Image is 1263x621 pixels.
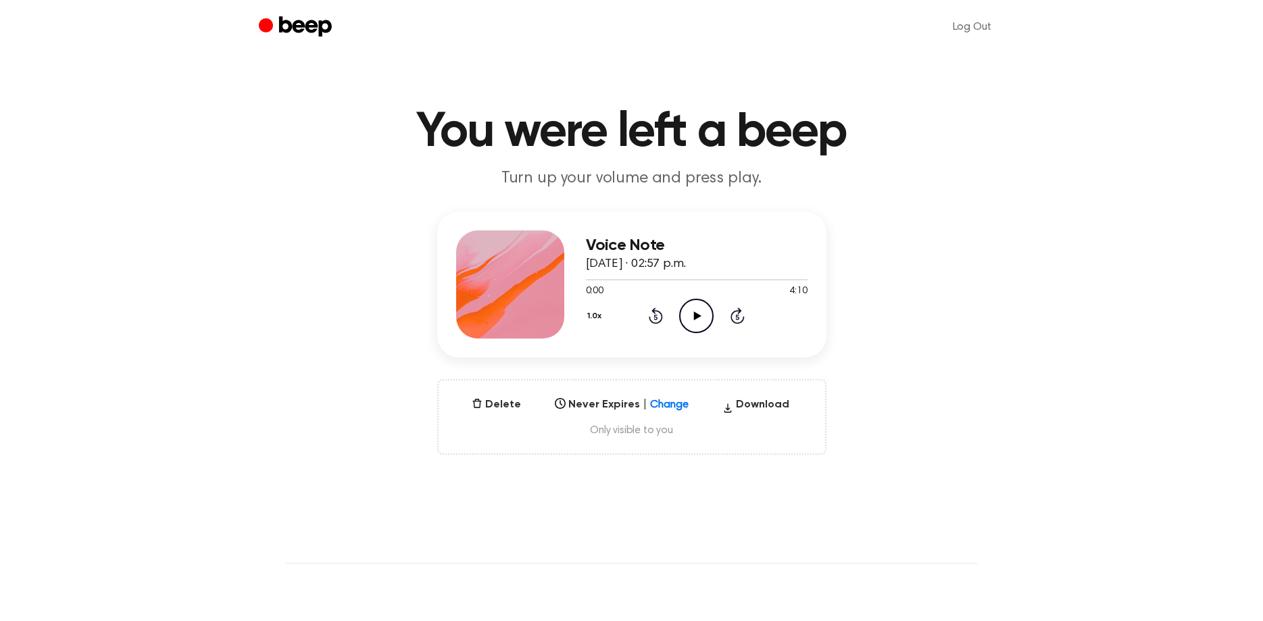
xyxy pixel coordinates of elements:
a: Log Out [939,11,1005,43]
span: Only visible to you [455,424,809,437]
span: [DATE] · 02:57 p.m. [586,258,686,270]
button: Download [717,397,795,418]
h3: Voice Note [586,237,808,255]
h1: You were left a beep [286,108,978,157]
a: Beep [259,14,335,41]
span: 0:00 [586,284,603,299]
p: Turn up your volume and press play. [372,168,891,190]
button: Delete [466,397,526,413]
button: 1.0x [586,305,607,328]
span: 4:10 [789,284,807,299]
